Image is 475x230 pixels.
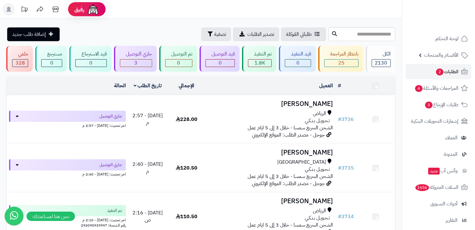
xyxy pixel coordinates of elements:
[201,27,231,41] button: تصفية
[406,81,471,96] a: المراجعات والأسئلة4
[319,82,333,89] a: العميل
[198,46,241,72] a: قيد التوصيل 0
[17,3,32,17] a: تحديثات المنصة
[134,82,162,89] a: تاريخ الطلب
[436,69,443,75] span: 2
[81,223,126,228] span: رقم الشحنة: 293095939997
[424,51,458,60] span: الأقسام والمنتجات
[12,60,28,67] div: 328
[50,59,53,67] span: 0
[12,31,46,38] span: إضافة طلب جديد
[114,82,126,89] a: الحالة
[375,59,387,67] span: 2130
[9,122,126,128] div: اخر تحديث: [DATE] - 2:57 م
[120,60,152,67] div: 3
[34,46,68,72] a: مسترجع 0
[248,173,333,180] span: الشحن السريع سمسا - خلال 3 إلى 5 ايام عمل
[406,114,471,129] a: إشعارات التحويلات البنكية
[208,149,333,156] h3: [PERSON_NAME]
[165,50,192,58] div: تم التوصيل
[317,46,364,72] a: بانتظار المراجعة 25
[406,213,471,228] a: التقارير
[435,67,458,76] span: الطلبات
[415,183,458,192] span: السلات المتروكة
[241,46,278,72] a: تم التنفيذ 1.8K
[338,59,344,67] span: 25
[338,213,341,220] span: #
[305,214,330,222] span: تـحـويـل بـنـكـي
[415,85,423,92] span: 4
[305,117,330,124] span: تـحـويـل بـنـكـي
[338,164,341,172] span: #
[372,50,391,58] div: الكل
[324,50,359,58] div: بانتظار المراجعة
[286,31,312,38] span: طلباتي المُوكلة
[425,102,433,108] span: 3
[313,110,326,117] span: الرياض
[99,162,122,168] span: جاري التوصيل
[208,198,333,205] h3: [PERSON_NAME]
[205,50,235,58] div: قيد التوصيل
[364,46,397,72] a: الكل2130
[406,163,471,178] a: وآتس آبجديد
[206,60,235,67] div: 0
[424,100,458,109] span: طلبات الإرجاع
[446,216,458,225] span: التقارير
[107,208,122,214] span: تم التنفيذ
[248,124,333,132] span: الشحن السريع سمسا - خلال 3 إلى 5 ايام عمل
[75,50,106,58] div: قيد الاسترجاع
[338,213,354,220] a: #3734
[411,117,458,126] span: إشعارات التحويلات البنكية
[7,27,60,41] a: إضافة طلب جديد
[9,170,126,177] div: اخر تحديث: [DATE] - 2:40 م
[433,16,469,29] img: logo-2.png
[219,59,222,67] span: 0
[233,27,279,41] a: تصدير الطلبات
[41,50,62,58] div: مسترجع
[277,159,326,166] span: [GEOGRAPHIC_DATA]
[208,100,333,108] h3: [PERSON_NAME]
[248,50,272,58] div: تم التنفيذ
[132,161,163,175] span: [DATE] - 2:40 م
[179,82,194,89] a: الإجمالي
[428,166,458,175] span: وآتس آب
[296,59,299,67] span: 0
[338,82,341,89] a: #
[445,133,458,142] span: العملاء
[248,221,333,229] span: الشحن السريع سمسا - خلال 3 إلى 5 ايام عمل
[214,31,226,38] span: تصفية
[415,184,429,191] span: 1656
[338,116,354,123] a: #3736
[16,59,25,67] span: 328
[285,60,310,67] div: 0
[113,46,158,72] a: جاري التوصيل 3
[414,84,458,93] span: المراجعات والأسئلة
[406,97,471,112] a: طلبات الإرجاع3
[248,60,271,67] div: 1774
[177,59,180,67] span: 0
[87,3,99,16] img: ai-face.png
[281,27,326,41] a: طلباتي المُوكلة
[120,50,152,58] div: جاري التوصيل
[285,50,311,58] div: قيد التنفيذ
[324,60,358,67] div: 25
[5,46,34,72] a: ملغي 328
[166,60,192,67] div: 0
[338,164,354,172] a: #3735
[406,196,471,211] a: أدوات التسويق
[278,46,317,72] a: قيد التنفيذ 0
[176,164,197,172] span: 120.50
[68,46,112,72] a: قيد الاسترجاع 0
[247,31,274,38] span: تصدير الطلبات
[444,150,458,159] span: المدونة
[89,59,92,67] span: 0
[338,116,341,123] span: #
[158,46,198,72] a: تم التوصيل 0
[134,59,137,67] span: 3
[132,209,163,224] span: [DATE] - 2:16 ص
[132,112,163,127] span: [DATE] - 2:57 م
[42,60,62,67] div: 0
[430,199,458,208] span: أدوات التسويق
[74,6,84,13] span: رفيق
[406,180,471,195] a: السلات المتروكة1656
